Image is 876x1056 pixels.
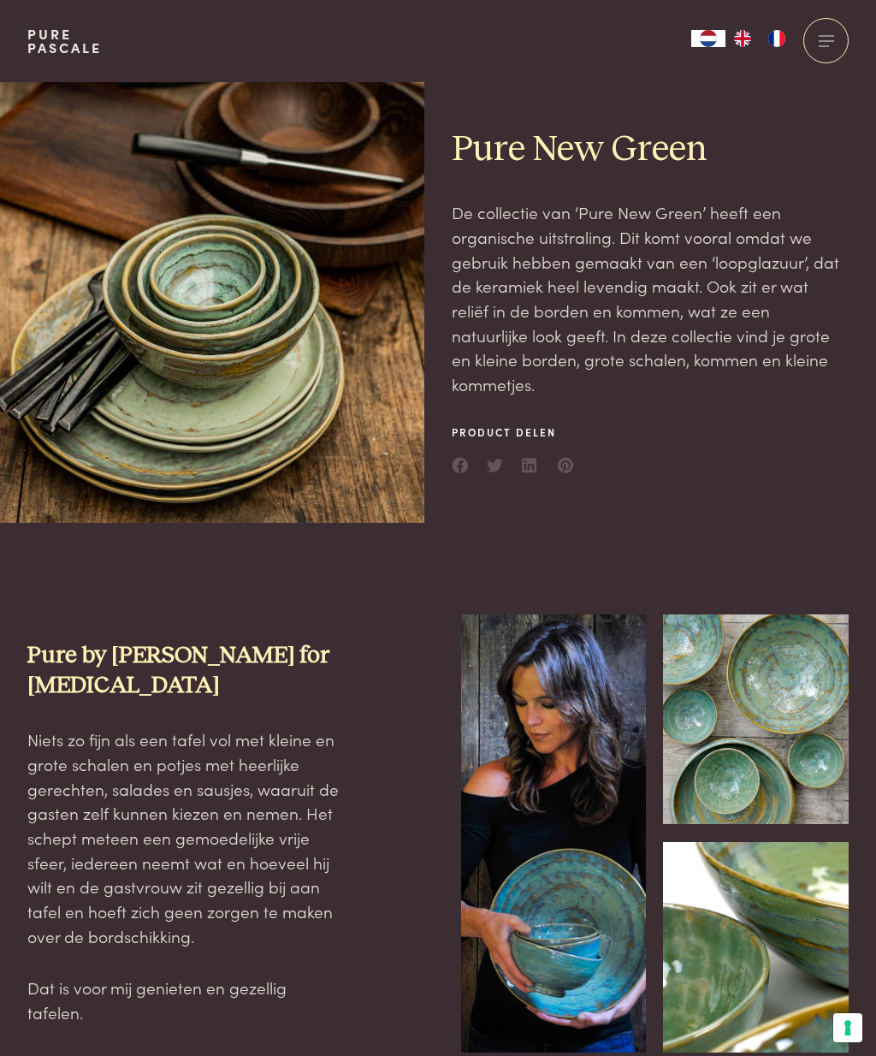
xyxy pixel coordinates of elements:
a: FR [760,30,794,47]
a: EN [725,30,760,47]
img: serax-pure-pascale-naessens-B1014217_sf1 [663,614,849,824]
p: Dat is voor mij genieten en gezellig tafelen. [27,976,343,1024]
h2: Pure New Green [452,128,849,173]
a: PurePascale [27,27,102,55]
img: serax-pure-pascale-naessens-B1014218s5 [663,842,849,1052]
aside: Language selected: Nederlands [691,30,794,47]
p: Niets zo fijn als een tafel vol met kleine en grote schalen en potjes met heerlijke gerechten, sa... [27,727,343,948]
strong: Pure by [PERSON_NAME] for [MEDICAL_DATA] [27,644,329,697]
div: Language [691,30,725,47]
img: serax-pure-pascale-naessens-B1014217sf [461,614,647,1053]
button: Uw voorkeuren voor toestemming voor trackingtechnologieën [833,1013,862,1042]
a: NL [691,30,725,47]
p: De collectie van ‘Pure New Green’ heeft een organische uitstraling. Dit komt vooral omdat we gebr... [452,200,849,397]
ul: Language list [725,30,794,47]
span: Product delen [452,424,575,440]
